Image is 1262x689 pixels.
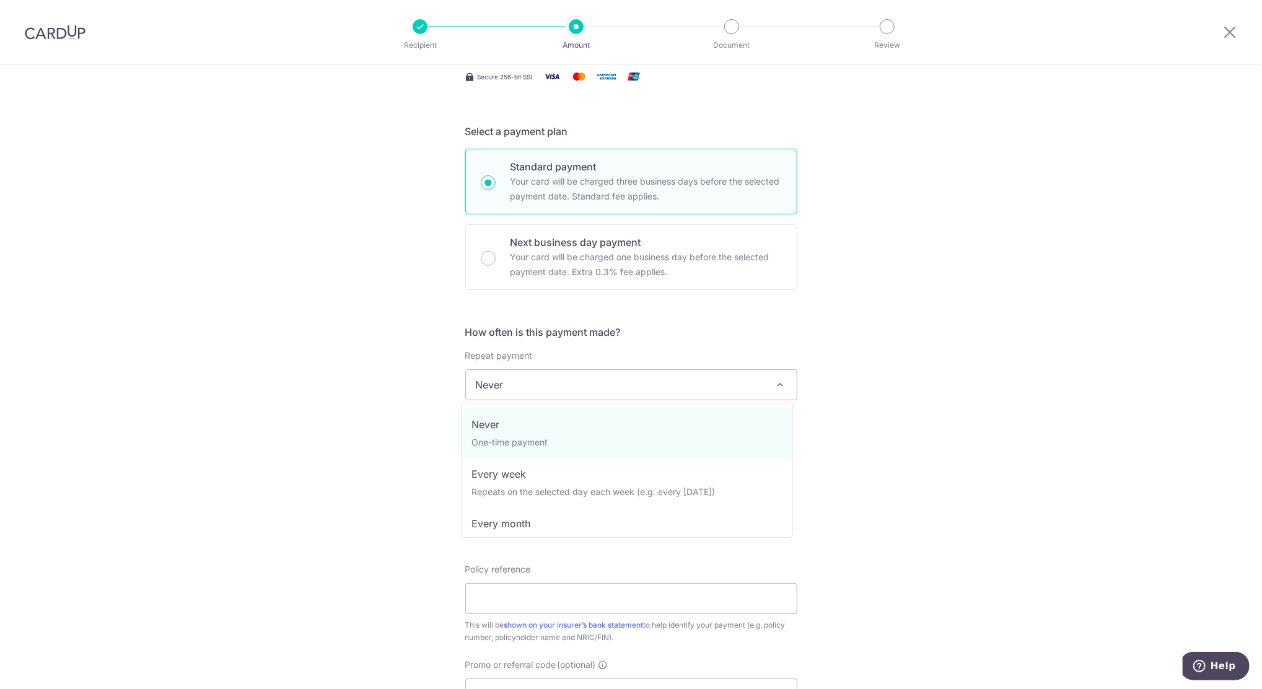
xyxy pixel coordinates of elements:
[465,325,797,340] h5: How often is this payment made?
[478,72,535,82] span: Secure 256-bit SSL
[540,69,564,84] img: Visa
[465,619,797,644] div: This will be to help identify your payment (e.g. policy number, policyholder name and NRIC/FIN).
[567,69,592,84] img: Mastercard
[504,620,644,630] a: shown on your insurer’s bank statement
[465,659,556,671] span: Promo or referral code
[621,69,646,84] img: Union Pay
[510,235,782,250] p: Next business day payment
[471,437,548,447] small: One-time payment
[510,174,782,204] p: Your card will be charged three business days before the selected payment date. Standard fee appl...
[465,563,531,576] label: Policy reference
[466,370,797,400] span: Never
[471,417,782,432] p: Never
[465,124,797,139] h5: Select a payment plan
[374,39,466,51] p: Recipient
[558,659,596,671] span: (optional)
[841,39,933,51] p: Review
[465,349,533,362] label: Repeat payment
[686,39,778,51] p: Document
[25,25,85,40] img: CardUp
[465,369,797,400] span: Never
[471,467,782,481] p: Every week
[1183,652,1250,683] iframe: Opens a widget where you can find more information
[471,486,715,497] small: Repeats on the selected day each week (e.g. every [DATE])
[510,159,782,174] p: Standard payment
[594,69,619,84] img: American Express
[471,516,782,531] p: Every month
[530,39,622,51] p: Amount
[510,250,782,279] p: Your card will be charged one business day before the selected payment date. Extra 0.3% fee applies.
